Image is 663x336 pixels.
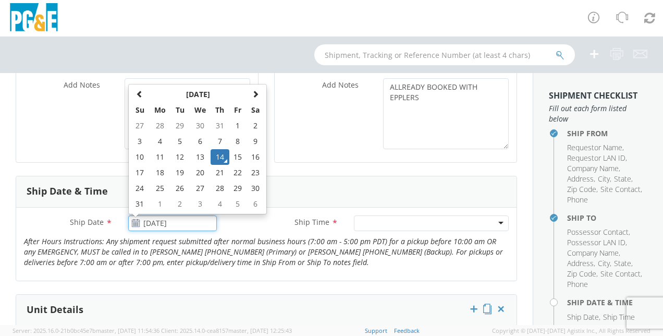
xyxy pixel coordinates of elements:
td: 31 [131,196,149,212]
td: 16 [247,149,264,165]
td: 23 [247,165,264,181]
span: Phone [567,195,588,205]
span: Ship Date [70,217,104,227]
h4: Ship From [567,129,647,137]
th: Tu [171,102,189,118]
td: 25 [149,181,171,196]
span: State [614,174,631,184]
th: Fr [229,102,247,118]
td: 15 [229,149,247,165]
li: , [600,269,642,279]
th: Mo [149,102,171,118]
span: Company Name [567,163,619,173]
td: 27 [131,118,149,134]
td: 26 [171,181,189,196]
td: 18 [149,165,171,181]
td: 29 [229,181,247,196]
td: 6 [189,134,211,149]
li: , [567,163,620,174]
span: City [598,174,610,184]
h4: Ship Date & Time [567,298,647,306]
span: Next Month [252,90,259,98]
td: 3 [131,134,149,149]
input: Shipment, Tracking or Reference Number (at least 4 chars) [314,44,575,65]
span: Requestor LAN ID [567,153,625,163]
li: , [567,227,630,237]
td: 12 [171,149,189,165]
th: Su [131,102,149,118]
td: 5 [171,134,189,149]
i: After Hours Instructions: Any shipment request submitted after normal business hours (7:00 am - 5... [24,236,503,267]
span: Phone [567,279,588,289]
li: , [614,258,633,269]
td: 4 [149,134,171,149]
li: , [567,269,598,279]
td: 30 [247,181,264,196]
li: , [614,174,633,184]
td: 2 [247,118,264,134]
th: Sa [247,102,264,118]
li: , [567,237,627,248]
span: Address [567,174,594,184]
span: Ship Date [567,312,599,322]
h3: Unit Details [27,305,83,315]
h4: Ship To [567,214,647,222]
span: Site Contact [600,269,641,279]
a: Feedback [394,327,420,334]
span: Possessor LAN ID [567,237,625,247]
li: , [598,174,611,184]
td: 10 [131,149,149,165]
td: 19 [171,165,189,181]
td: 31 [211,118,229,134]
td: 28 [149,118,171,134]
li: , [567,174,595,184]
th: Th [211,102,229,118]
span: Fill out each form listed below [549,103,647,124]
td: 8 [229,134,247,149]
li: , [600,184,642,195]
span: Client: 2025.14.0-cea8157 [161,327,292,334]
span: Address [567,258,594,268]
span: Possessor Contact [567,227,629,237]
span: Zip Code [567,184,596,194]
strong: Shipment Checklist [549,90,637,101]
td: 1 [149,196,171,212]
li: , [567,312,600,322]
th: We [189,102,211,118]
img: pge-logo-06675f144f4cfa6a6814.png [8,3,60,34]
td: 24 [131,181,149,196]
h3: Ship Date & Time [27,186,108,197]
span: Ship Time [603,312,635,322]
td: 28 [211,181,229,196]
li: , [567,142,624,153]
span: Company Name [567,248,619,258]
span: Previous Month [136,90,143,98]
span: master, [DATE] 11:54:36 [96,327,159,334]
li: , [567,248,620,258]
span: master, [DATE] 12:25:43 [228,327,292,334]
td: 1 [229,118,247,134]
span: Requestor Name [567,142,622,152]
th: Select Month [149,87,247,102]
span: City [598,258,610,268]
td: 4 [211,196,229,212]
a: Support [365,327,387,334]
td: 13 [189,149,211,165]
td: 2 [171,196,189,212]
li: , [567,258,595,269]
td: 27 [189,181,211,196]
td: 5 [229,196,247,212]
td: 6 [247,196,264,212]
span: Zip Code [567,269,596,279]
td: 30 [189,118,211,134]
li: , [567,184,598,195]
span: Site Contact [600,184,641,194]
td: 20 [189,165,211,181]
span: Copyright © [DATE]-[DATE] Agistix Inc., All Rights Reserved [492,327,650,335]
li: , [567,153,627,163]
td: 21 [211,165,229,181]
span: Add Notes [322,80,359,90]
li: , [598,258,611,269]
td: 29 [171,118,189,134]
td: 7 [211,134,229,149]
